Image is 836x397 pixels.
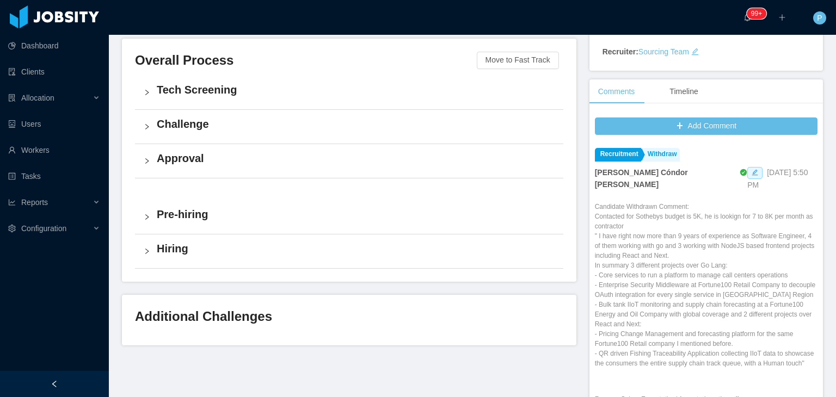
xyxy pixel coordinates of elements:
[157,116,555,132] h4: Challenge
[8,61,100,83] a: icon: auditClients
[157,207,555,222] h4: Pre-hiring
[595,117,817,135] button: icon: plusAdd Comment
[135,144,563,178] div: icon: rightApproval
[752,169,758,176] i: icon: edit
[661,79,706,104] div: Timeline
[595,148,641,162] a: Recruitment
[589,79,644,104] div: Comments
[747,8,766,19] sup: 1715
[8,165,100,187] a: icon: profileTasks
[144,89,150,96] i: icon: right
[157,241,555,256] h4: Hiring
[135,234,563,268] div: icon: rightHiring
[642,148,680,162] a: Withdraw
[747,168,808,189] span: [DATE] 5:50 PM
[135,76,563,109] div: icon: rightTech Screening
[157,151,555,166] h4: Approval
[8,225,16,232] i: icon: setting
[135,308,563,325] h3: Additional Challenges
[144,158,150,164] i: icon: right
[8,139,100,161] a: icon: userWorkers
[21,198,48,207] span: Reports
[8,113,100,135] a: icon: robotUsers
[135,200,563,234] div: icon: rightPre-hiring
[144,214,150,220] i: icon: right
[144,248,150,255] i: icon: right
[8,35,100,57] a: icon: pie-chartDashboard
[8,199,16,206] i: icon: line-chart
[144,123,150,130] i: icon: right
[603,47,638,56] strong: Recruiter:
[21,94,54,102] span: Allocation
[477,52,559,69] button: Move to Fast Track
[778,14,786,21] i: icon: plus
[8,94,16,102] i: icon: solution
[135,52,477,69] h3: Overall Process
[691,48,699,55] i: icon: edit
[157,82,555,97] h4: Tech Screening
[638,47,689,56] a: Sourcing Team
[595,212,817,368] p: Contacted for Sothebys budget is 5K, he is lookign for 7 to 8K per month as contractor " I have r...
[21,224,66,233] span: Configuration
[817,11,822,24] span: P
[135,110,563,144] div: icon: rightChallenge
[743,14,751,21] i: icon: bell
[595,168,688,189] strong: [PERSON_NAME] Cóndor [PERSON_NAME]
